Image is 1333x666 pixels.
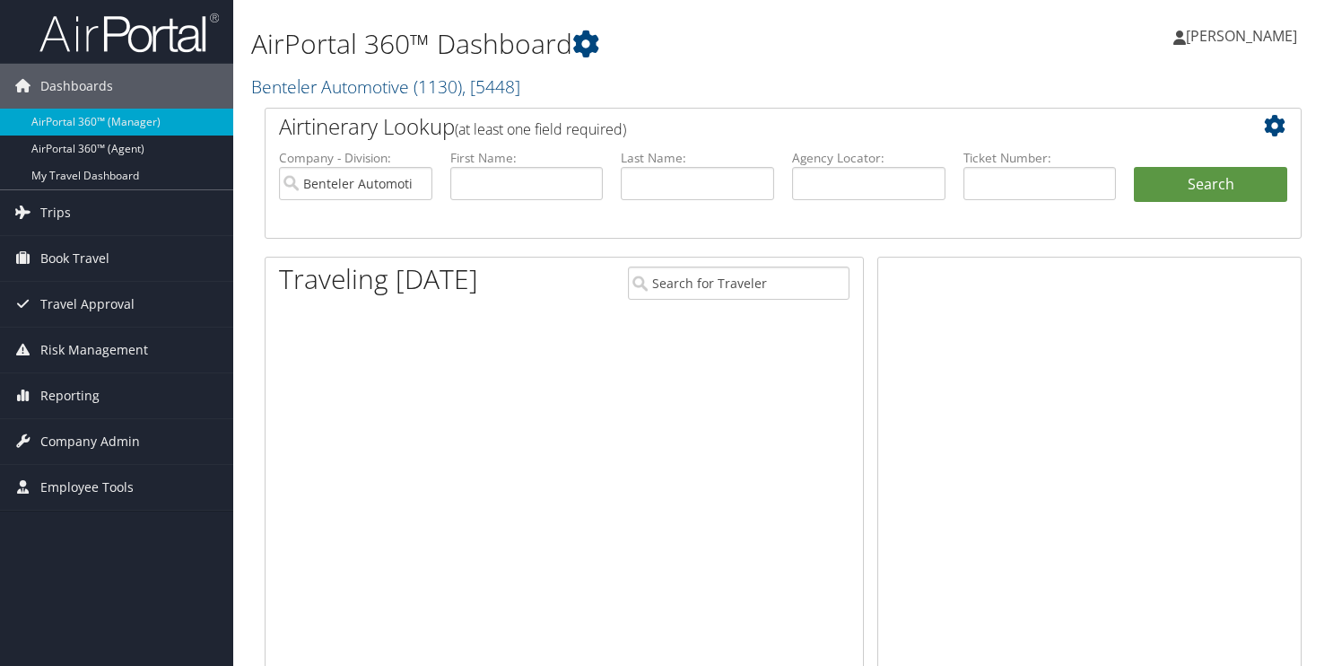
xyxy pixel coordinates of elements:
span: Reporting [40,373,100,418]
label: Last Name: [621,149,774,167]
span: [PERSON_NAME] [1186,26,1297,46]
span: Travel Approval [40,282,135,327]
span: , [ 5448 ] [462,74,520,99]
span: Risk Management [40,328,148,372]
label: First Name: [450,149,604,167]
button: Search [1134,167,1287,203]
span: Employee Tools [40,465,134,510]
span: ( 1130 ) [414,74,462,99]
img: airportal-logo.png [39,12,219,54]
span: Dashboards [40,64,113,109]
input: Search for Traveler [628,267,850,300]
span: (at least one field required) [455,119,626,139]
span: Company Admin [40,419,140,464]
h2: Airtinerary Lookup [279,111,1201,142]
a: Benteler Automotive [251,74,520,99]
label: Company - Division: [279,149,432,167]
span: Book Travel [40,236,109,281]
h1: AirPortal 360™ Dashboard [251,25,961,63]
h1: Traveling [DATE] [279,260,478,298]
span: Trips [40,190,71,235]
a: [PERSON_NAME] [1173,9,1315,63]
label: Agency Locator: [792,149,945,167]
label: Ticket Number: [963,149,1117,167]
